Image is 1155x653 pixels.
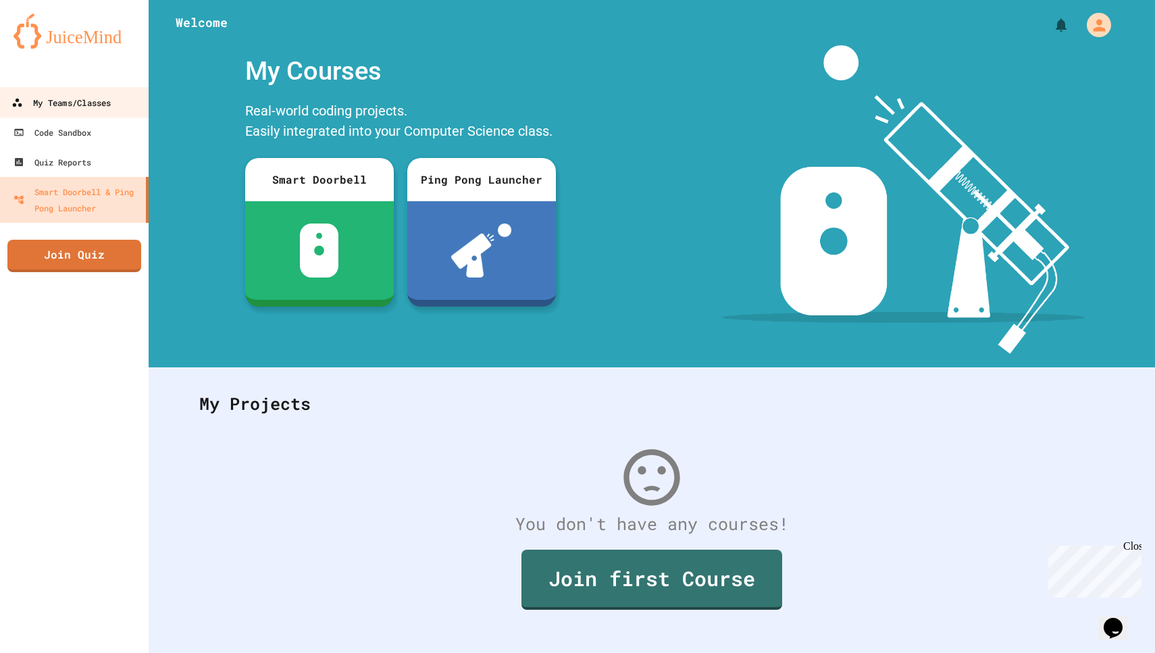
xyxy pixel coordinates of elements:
[186,377,1118,430] div: My Projects
[14,14,135,49] img: logo-orange.svg
[1028,14,1073,36] div: My Notifications
[238,97,563,148] div: Real-world coding projects. Easily integrated into your Computer Science class.
[238,45,563,97] div: My Courses
[186,511,1118,537] div: You don't have any courses!
[14,154,91,170] div: Quiz Reports
[14,184,140,216] div: Smart Doorbell & Ping Pong Launcher
[1073,9,1114,41] div: My Account
[722,45,1084,354] img: banner-image-my-projects.png
[407,158,556,201] div: Ping Pong Launcher
[11,95,111,111] div: My Teams/Classes
[451,224,511,278] img: ppl-with-ball.png
[5,5,93,86] div: Chat with us now!Close
[14,124,91,140] div: Code Sandbox
[1098,599,1141,639] iframe: chat widget
[245,158,394,201] div: Smart Doorbell
[7,240,141,272] a: Join Quiz
[1043,540,1141,598] iframe: chat widget
[521,550,782,610] a: Join first Course
[300,224,338,278] img: sdb-white.svg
